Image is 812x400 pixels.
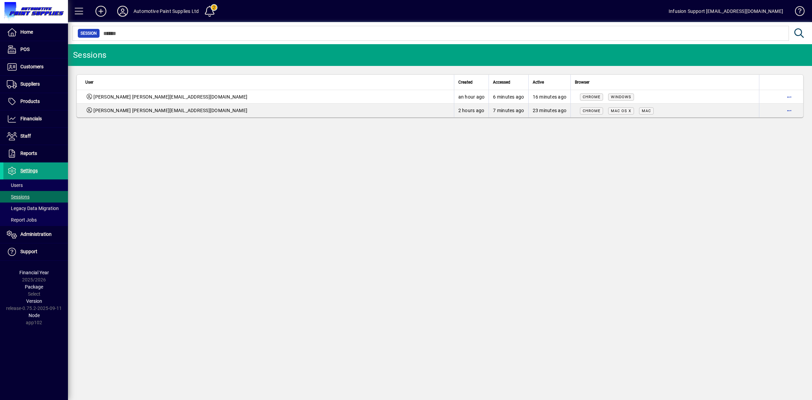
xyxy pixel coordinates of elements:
[3,226,68,243] a: Administration
[7,206,59,211] span: Legacy Data Migration
[493,79,510,86] span: Accessed
[784,105,795,116] button: More options
[489,104,528,117] td: 7 minutes ago
[7,182,23,188] span: Users
[20,249,37,254] span: Support
[20,81,40,87] span: Suppliers
[7,194,30,199] span: Sessions
[533,79,544,86] span: Active
[454,104,489,117] td: 2 hours ago
[575,93,755,100] div: Mozilla/5.0 (Windows NT 10.0; Win64; x64) AppleWebKit/537.36 (KHTML, like Gecko) Chrome/140.0.0.0...
[3,191,68,203] a: Sessions
[3,214,68,226] a: Report Jobs
[3,76,68,93] a: Suppliers
[642,109,651,113] span: Mac
[458,79,473,86] span: Created
[454,90,489,104] td: an hour ago
[575,107,755,114] div: Mozilla/5.0 (Macintosh; Intel Mac OS X 10_15_7) AppleWebKit/537.36 (KHTML, like Gecko) Chrome/140...
[73,50,106,60] div: Sessions
[3,145,68,162] a: Reports
[29,313,40,318] span: Node
[583,109,600,113] span: Chrome
[3,24,68,41] a: Home
[3,243,68,260] a: Support
[611,95,631,99] span: Windows
[25,284,43,290] span: Package
[3,203,68,214] a: Legacy Data Migration
[112,5,134,17] button: Profile
[93,107,247,114] span: [PERSON_NAME] [PERSON_NAME][EMAIL_ADDRESS][DOMAIN_NAME]
[90,5,112,17] button: Add
[528,90,571,104] td: 16 minutes ago
[3,41,68,58] a: POS
[3,58,68,75] a: Customers
[3,179,68,191] a: Users
[20,151,37,156] span: Reports
[20,47,30,52] span: POS
[7,217,37,223] span: Report Jobs
[93,93,247,100] span: [PERSON_NAME] [PERSON_NAME][EMAIL_ADDRESS][DOMAIN_NAME]
[583,95,600,99] span: Chrome
[3,93,68,110] a: Products
[20,231,52,237] span: Administration
[784,91,795,102] button: More options
[611,109,631,113] span: Mac OS X
[19,270,49,275] span: Financial Year
[790,1,804,23] a: Knowledge Base
[3,128,68,145] a: Staff
[20,168,38,173] span: Settings
[20,64,43,69] span: Customers
[20,133,31,139] span: Staff
[489,90,528,104] td: 6 minutes ago
[20,99,40,104] span: Products
[528,104,571,117] td: 23 minutes ago
[134,6,199,17] div: Automotive Paint Supplies Ltd
[20,116,42,121] span: Financials
[85,79,93,86] span: User
[575,79,589,86] span: Browser
[3,110,68,127] a: Financials
[20,29,33,35] span: Home
[26,298,42,304] span: Version
[81,30,97,37] span: Session
[669,6,783,17] div: Infusion Support [EMAIL_ADDRESS][DOMAIN_NAME]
